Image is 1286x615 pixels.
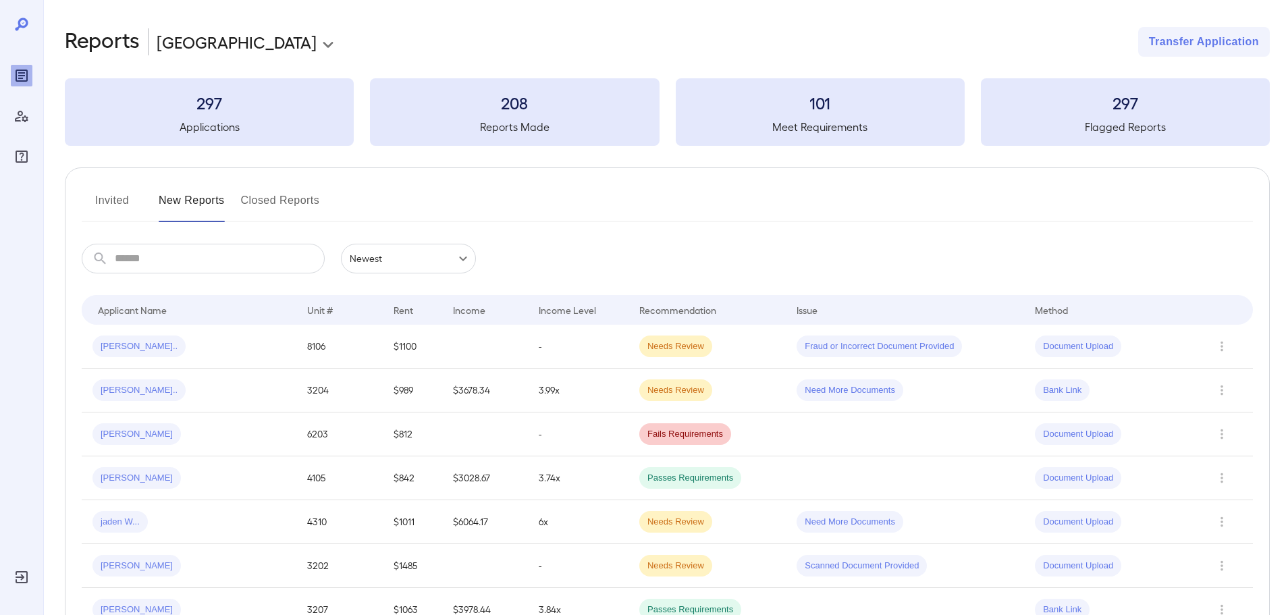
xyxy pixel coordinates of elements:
span: Need More Documents [797,516,903,529]
h3: 297 [981,92,1270,113]
td: $1485 [383,544,442,588]
button: Row Actions [1211,336,1233,357]
td: 6x [528,500,628,544]
span: [PERSON_NAME] [92,560,181,572]
span: Needs Review [639,560,712,572]
span: Bank Link [1035,384,1090,397]
h5: Flagged Reports [981,119,1270,135]
button: Row Actions [1211,423,1233,445]
button: Invited [82,190,142,222]
td: $812 [383,412,442,456]
span: Document Upload [1035,560,1121,572]
div: Method [1035,302,1068,318]
td: $989 [383,369,442,412]
td: $6064.17 [442,500,528,544]
span: Document Upload [1035,516,1121,529]
button: Transfer Application [1138,27,1270,57]
td: 3202 [296,544,382,588]
button: Row Actions [1211,467,1233,489]
td: 3.74x [528,456,628,500]
td: $3028.67 [442,456,528,500]
div: Log Out [11,566,32,588]
summary: 297Applications208Reports Made101Meet Requirements297Flagged Reports [65,78,1270,146]
div: Manage Users [11,105,32,127]
span: Fraud or Incorrect Document Provided [797,340,962,353]
div: Newest [341,244,476,273]
h5: Reports Made [370,119,659,135]
div: Reports [11,65,32,86]
button: Closed Reports [241,190,320,222]
div: Rent [394,302,415,318]
p: [GEOGRAPHIC_DATA] [157,31,317,53]
td: 3.99x [528,369,628,412]
td: - [528,544,628,588]
span: Document Upload [1035,472,1121,485]
h3: 297 [65,92,354,113]
h2: Reports [65,27,140,57]
button: Row Actions [1211,511,1233,533]
button: Row Actions [1211,379,1233,401]
td: 6203 [296,412,382,456]
span: [PERSON_NAME].. [92,340,186,353]
span: Need More Documents [797,384,903,397]
div: FAQ [11,146,32,167]
td: $3678.34 [442,369,528,412]
span: Needs Review [639,384,712,397]
td: - [528,412,628,456]
h5: Applications [65,119,354,135]
div: Recommendation [639,302,716,318]
td: 4105 [296,456,382,500]
span: Fails Requirements [639,428,731,441]
span: Scanned Document Provided [797,560,927,572]
div: Income [453,302,485,318]
h3: 208 [370,92,659,113]
span: [PERSON_NAME] [92,428,181,441]
td: $842 [383,456,442,500]
span: Needs Review [639,340,712,353]
button: New Reports [159,190,225,222]
span: Needs Review [639,516,712,529]
span: jaden W... [92,516,148,529]
div: Issue [797,302,818,318]
span: Document Upload [1035,428,1121,441]
div: Income Level [539,302,596,318]
td: $1100 [383,325,442,369]
button: Row Actions [1211,555,1233,577]
span: [PERSON_NAME].. [92,384,186,397]
td: $1011 [383,500,442,544]
td: 3204 [296,369,382,412]
span: Passes Requirements [639,472,741,485]
td: 4310 [296,500,382,544]
td: - [528,325,628,369]
span: Document Upload [1035,340,1121,353]
div: Applicant Name [98,302,167,318]
h3: 101 [676,92,965,113]
div: Unit # [307,302,333,318]
td: 8106 [296,325,382,369]
h5: Meet Requirements [676,119,965,135]
span: [PERSON_NAME] [92,472,181,485]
